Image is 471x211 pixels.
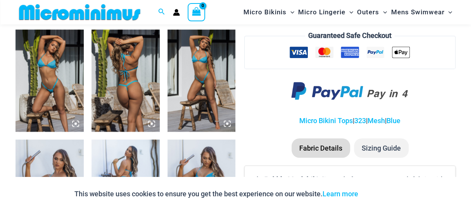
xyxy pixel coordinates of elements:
a: Search icon link [158,7,165,17]
p: This website uses cookies to ensure you get the best experience on our website. [74,188,358,200]
img: Bubble Mesh Highlight Blue 323 Underwire Top 421 Micro [16,29,84,132]
a: Blue [386,117,400,125]
img: MM SHOP LOGO FLAT [16,3,143,21]
img: Bubble Mesh Highlight Blue 323 Underwire Top 421 Micro [91,29,160,132]
legend: Guaranteed Safe Checkout [305,30,395,41]
button: Accept [364,185,397,203]
b: Bubble Mesh bikini [264,175,324,183]
a: Mens SwimwearMenu ToggleMenu Toggle [389,2,454,22]
a: 323 [354,117,366,125]
a: View Shopping Cart, empty [188,3,205,21]
span: Micro Bikinis [243,2,286,22]
nav: Site Navigation [240,1,455,23]
a: OutersMenu ToggleMenu Toggle [355,2,389,22]
li: Fabric Details [292,138,350,158]
img: Bubble Mesh Highlight Blue 323 Underwire Top 421 Micro [167,29,236,132]
span: Menu Toggle [379,2,387,22]
span: Menu Toggle [286,2,294,22]
span: Mens Swimwear [391,2,444,22]
li: Sizing Guide [354,138,409,158]
a: Account icon link [173,9,180,16]
span: Outers [357,2,379,22]
span: Micro Lingerie [298,2,345,22]
span: Menu Toggle [345,2,353,22]
a: Mesh [367,117,385,125]
p: | | | [244,115,455,127]
a: Micro BikinisMenu ToggleMenu Toggle [242,2,296,22]
p: The is made from an open mesh fabric with a playful and naughty bubble pattern. Have all eyes on ... [252,173,447,208]
a: Learn more [323,190,358,198]
a: Micro Bikini Tops [299,117,353,125]
a: Micro LingerieMenu ToggleMenu Toggle [296,2,355,22]
span: Menu Toggle [444,2,452,22]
